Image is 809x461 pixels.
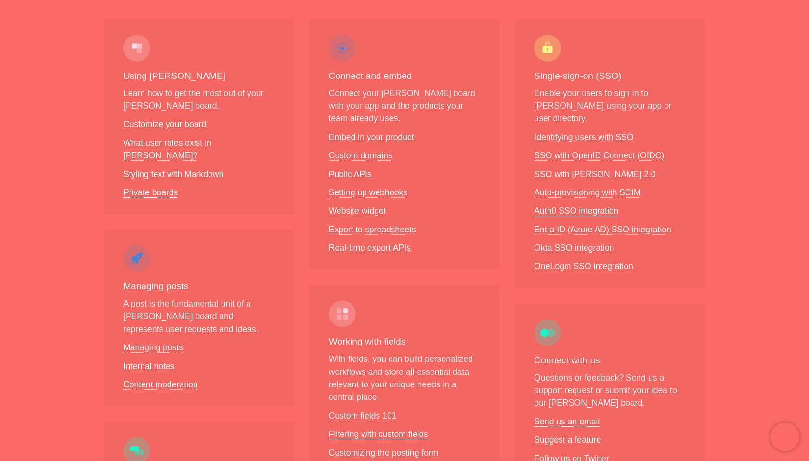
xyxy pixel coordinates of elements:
[329,243,411,253] a: Real-time export APIs
[123,188,178,198] a: Private boards
[329,188,407,198] a: Setting up webhooks
[534,188,640,198] a: Auto-provisioning with SCIM
[329,87,481,125] p: Connect your [PERSON_NAME] board with your app and the products your team already uses.
[123,343,183,353] a: Managing posts
[329,448,439,458] a: Customizing the posting form
[329,169,372,179] a: Public APIs
[329,206,386,216] a: Website widget
[329,411,397,421] a: Custom fields 101
[534,354,686,368] h3: Connect with us
[329,353,481,404] p: With fields, you can build personalized workflows and store all essential data relevant to your u...
[534,87,686,125] p: Enable your users to sign in to [PERSON_NAME] using your app or user directory.
[329,151,392,161] a: Custom domains
[534,69,686,83] h3: Single-sign-on (SSO)
[123,119,206,129] a: Customize your board
[329,225,416,235] a: Export to spreadsheets
[770,423,799,451] iframe: Chatra live chat
[534,132,633,142] a: Identifying users with SSO
[534,206,618,216] a: Auth0 SSO integration
[534,261,633,271] a: OneLogin SSO integration
[123,69,275,83] h3: Using [PERSON_NAME]
[534,435,601,445] a: Suggest a feature
[329,429,428,439] a: Filtering with custom fields
[123,280,275,294] h3: Managing posts
[534,169,655,179] a: SSO with [PERSON_NAME] 2.0
[123,361,175,371] a: Internal notes
[534,371,686,410] p: Questions or feedback? Send us a support request or submit your idea to our [PERSON_NAME] board.
[534,243,614,253] a: Okta SSO integration
[123,138,211,161] a: What user roles exist in [PERSON_NAME]?
[329,335,481,349] h3: Working with fields
[123,169,223,179] a: Styling text with Markdown
[123,87,275,113] p: Learn how to get the most out of your [PERSON_NAME] board.
[123,380,198,390] a: Content moderation
[123,297,275,335] p: A post is the fundamental unit of a [PERSON_NAME] board and represents user requests and ideas.
[329,69,481,83] h3: Connect and embed
[329,132,414,142] a: Embed in your product
[534,417,600,427] a: Send us an email
[534,225,671,235] a: Entra ID (Azure AD) SSO integration
[534,151,664,161] a: SSO with OpenID Connect (OIDC)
